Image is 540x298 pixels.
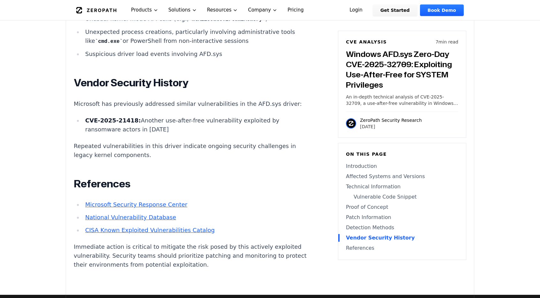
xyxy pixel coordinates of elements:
a: Book Demo [420,4,464,16]
a: Get Started [373,4,417,16]
li: Suspicious driver load events involving AFD.sys [83,50,311,59]
h6: CVE Analysis [346,39,387,45]
li: Another use-after-free vulnerability exploited by ransomware actors in [DATE] [83,116,311,134]
code: NtAllocateVirtualMemory [189,17,265,22]
a: Patch Information [346,214,458,221]
h2: References [74,177,311,190]
h6: On this page [346,151,458,157]
code: cmd.exe [95,39,123,44]
h3: Windows AFD.sys Zero-Day CVE-2025-32709: Exploiting Use-After-Free for SYSTEM Privileges [346,49,458,90]
strong: CVE-2025-21418: [85,117,141,124]
a: Affected Systems and Versions [346,173,458,180]
a: Proof of Concept [346,203,458,211]
p: An in-depth technical analysis of CVE-2025-32709, a use-after-free vulnerability in Windows Ancil... [346,94,458,106]
a: Detection Methods [346,224,458,231]
li: Unexpected process creations, particularly involving administrative tools like or PowerShell from... [83,27,311,46]
a: Technical Information [346,183,458,191]
a: Login [342,4,370,16]
h2: Vendor Security History [74,76,311,89]
p: Repeated vulnerabilities in this driver indicate ongoing security challenges in legacy kernel com... [74,142,311,160]
p: ZeroPath Security Research [360,117,422,123]
img: ZeroPath Security Research [346,118,356,129]
a: Introduction [346,162,458,170]
p: [DATE] [360,123,422,130]
a: References [346,244,458,252]
p: 7 min read [436,39,458,45]
a: Vendor Security History [346,234,458,242]
a: National Vulnerability Database [85,214,176,221]
p: Immediate action is critical to mitigate the risk posed by this actively exploited vulnerability.... [74,242,311,269]
a: Vulnerable Code Snippet [346,193,458,201]
a: Microsoft Security Response Center [85,201,187,208]
a: CISA Known Exploited Vulnerabilities Catalog [85,227,215,233]
p: Microsoft has previously addressed similar vulnerabilities in the AFD.sys driver: [74,99,311,108]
